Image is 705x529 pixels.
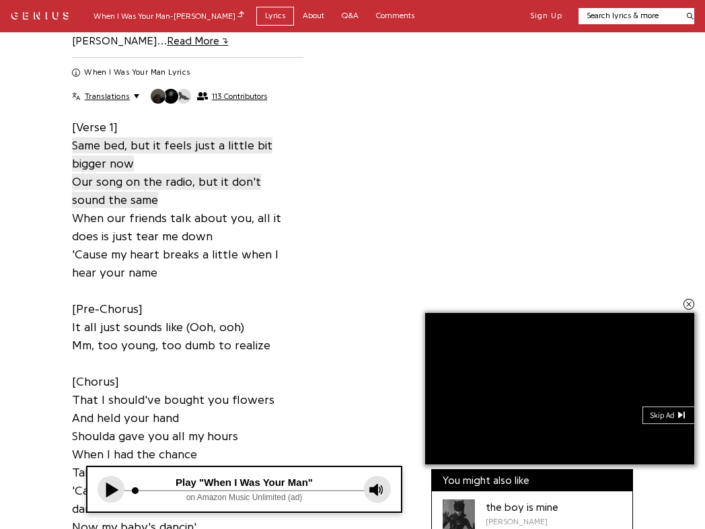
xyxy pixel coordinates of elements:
[167,36,228,46] span: Read More
[431,40,633,444] iframe: Advertisement
[72,136,272,172] a: Same bed, but it feels just a little bit bigger now
[87,467,401,512] iframe: Tonefuse player
[84,67,190,78] h2: When I Was Your Man Lyrics
[486,516,558,528] div: [PERSON_NAME]
[1,1,12,12] img: consumer-privacy-logo.png
[72,91,139,102] button: Translations
[94,9,244,22] div: When I Was Your Man - [PERSON_NAME]
[294,7,333,25] a: About
[72,172,261,209] a: Our song on the radio, but it don't sound the same
[72,137,272,172] span: Same bed, but it feels just a little bit bigger now
[333,7,367,25] a: Q&A
[85,91,130,102] span: Translations
[579,10,679,22] input: Search lyrics & more
[256,7,294,25] a: Lyrics
[530,11,562,22] button: Sign Up
[72,174,261,208] span: Our song on the radio, but it don't sound the same
[650,411,677,421] div: Skip Ad
[212,92,267,101] span: 113 Contributors
[150,88,267,104] button: 113 Contributors
[367,7,423,25] a: Comments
